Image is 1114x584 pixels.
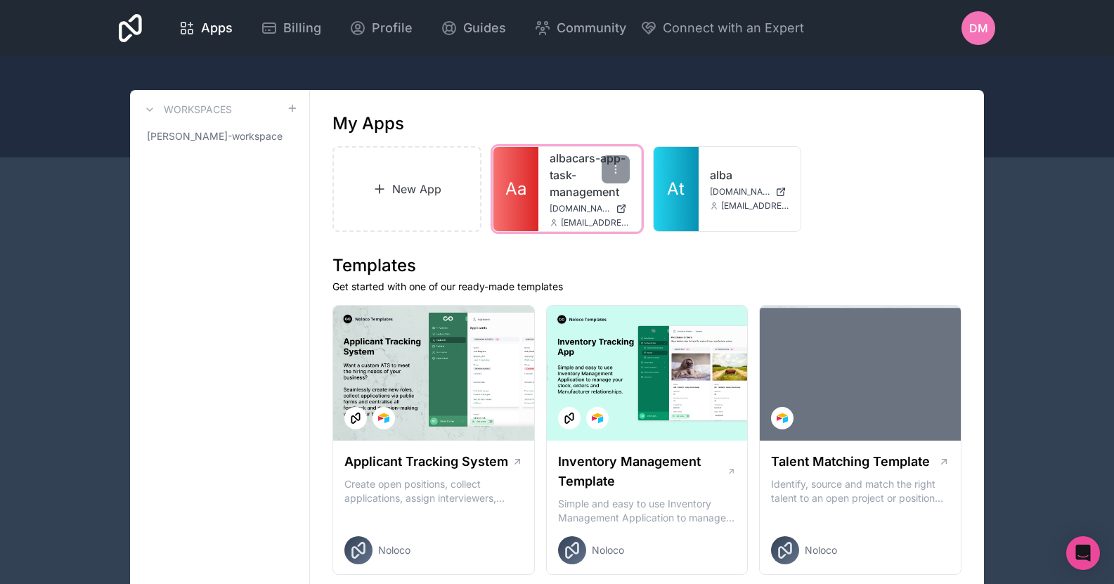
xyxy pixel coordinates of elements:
a: Guides [429,13,517,44]
span: Aa [505,178,526,200]
a: [DOMAIN_NAME] [550,203,630,214]
span: [PERSON_NAME]-workspace [147,129,283,143]
a: [DOMAIN_NAME] [710,186,790,197]
a: Profile [338,13,424,44]
a: Aa [493,147,538,231]
a: Community [523,13,637,44]
span: Connect with an Expert [663,18,804,38]
span: [EMAIL_ADDRESS][DOMAIN_NAME] [721,200,790,212]
p: Create open positions, collect applications, assign interviewers, centralise candidate feedback a... [344,477,523,505]
a: albacars-app-task-management [550,150,630,200]
h1: My Apps [332,112,404,135]
a: Workspaces [141,101,232,118]
img: Airtable Logo [378,413,389,424]
img: Airtable Logo [592,413,603,424]
span: At [667,178,685,200]
a: At [654,147,699,231]
span: [DOMAIN_NAME] [550,203,610,214]
a: Apps [167,13,244,44]
button: Connect with an Expert [640,18,804,38]
span: Apps [201,18,233,38]
span: Profile [372,18,413,38]
span: [EMAIL_ADDRESS][DOMAIN_NAME] [561,217,630,228]
a: alba [710,167,790,183]
p: Get started with one of our ready-made templates [332,280,961,294]
span: Noloco [592,543,624,557]
span: DM [969,20,988,37]
p: Identify, source and match the right talent to an open project or position with our Talent Matchi... [771,477,950,505]
h1: Templates [332,254,961,277]
a: New App [332,146,481,232]
p: Simple and easy to use Inventory Management Application to manage your stock, orders and Manufact... [558,497,737,525]
h1: Inventory Management Template [558,452,727,491]
span: Guides [463,18,506,38]
h1: Applicant Tracking System [344,452,508,472]
a: [PERSON_NAME]-workspace [141,124,298,149]
img: Airtable Logo [777,413,788,424]
span: Noloco [378,543,410,557]
div: Open Intercom Messenger [1066,536,1100,570]
a: Billing [250,13,332,44]
h3: Workspaces [164,103,232,117]
span: [DOMAIN_NAME] [710,186,770,197]
span: Noloco [805,543,837,557]
span: Community [557,18,626,38]
h1: Talent Matching Template [771,452,930,472]
span: Billing [283,18,321,38]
